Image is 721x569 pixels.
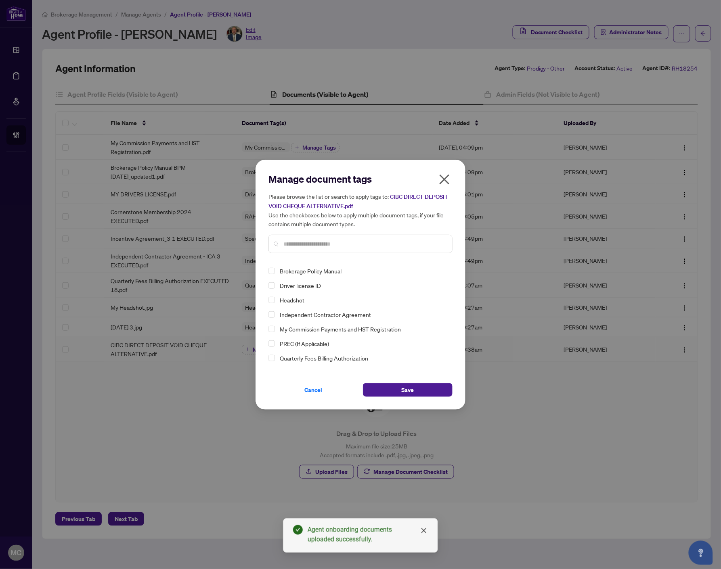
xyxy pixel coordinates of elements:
span: PREC (If Applicable) [277,339,448,348]
span: Cancel [304,384,322,396]
span: Quarterly Fees Billing Authorization [280,353,368,363]
span: Brokerage Policy Manual [280,266,342,276]
span: close [438,173,451,186]
h2: Manage document tags [268,173,453,185]
span: close [421,527,427,534]
button: Cancel [268,383,358,397]
span: My Commission Payments and HST Registration [277,324,448,334]
span: Headshot [280,295,304,305]
span: PREC (If Applicable) [280,339,329,348]
span: Brokerage Policy Manual [277,266,448,276]
span: My Commission Payments and HST Registration [280,324,401,334]
span: Select My Commission Payments and HST Registration [268,326,275,332]
span: Select Independent Contractor Agreement [268,311,275,318]
h5: Please browse the list or search to apply tags to: Use the checkboxes below to apply multiple doc... [268,192,453,228]
span: Select Driver license ID [268,282,275,289]
span: Quarterly Fees Billing Authorization [277,353,448,363]
span: Driver license ID [277,281,448,290]
span: check-circle [293,525,303,535]
div: Agent onboarding documents uploaded successfully. [308,525,428,544]
button: Save [363,383,453,397]
span: Headshot [277,295,448,305]
button: Open asap [689,541,713,565]
span: Select Brokerage Policy Manual [268,268,275,274]
span: Select Headshot [268,297,275,303]
span: Driver license ID [280,281,321,290]
span: Independent Contractor Agreement [277,310,448,319]
span: Save [402,384,414,396]
span: Independent Contractor Agreement [280,310,371,319]
span: CIBC DIRECT DEPOSIT VOID CHEQUE ALTERNATIVE.pdf [268,193,448,210]
span: Select PREC (If Applicable) [268,340,275,347]
a: Close [419,526,428,535]
span: Select Quarterly Fees Billing Authorization [268,355,275,361]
